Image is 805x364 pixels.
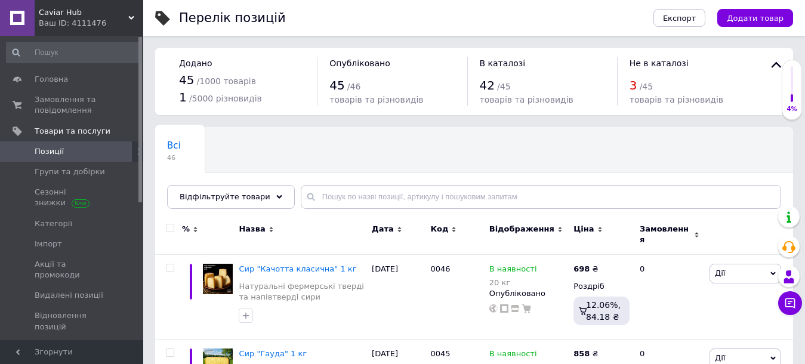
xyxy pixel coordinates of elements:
span: / 45 [640,82,653,91]
span: 0045 [430,349,450,358]
a: Сир "Гауда" 1 кг [239,349,307,358]
span: 1 [179,90,187,104]
span: / 46 [347,82,361,91]
span: Акції та промокоди [35,259,110,280]
span: Позиції [35,146,64,157]
span: % [182,224,190,235]
div: [DATE] [369,255,427,340]
div: Роздріб [573,281,630,292]
span: Додати товар [727,14,784,23]
span: Код [430,224,448,235]
a: Натуральні фермерські тверді та напівтверді сири [239,281,366,303]
span: Опубліковано [329,58,390,68]
span: 0046 [430,264,450,273]
span: Експорт [663,14,696,23]
input: Пошук по назві позиції, артикулу і пошуковим запитам [301,185,781,209]
span: Додано [179,58,212,68]
span: Дата [372,224,394,235]
span: 12.06%, 84.18 ₴ [586,300,621,322]
span: Сезонні знижки [35,187,110,208]
span: Видалені позиції [35,290,103,301]
span: Ціна [573,224,594,235]
span: 45 [179,73,194,87]
span: / 5000 різновидів [189,94,262,103]
span: Імпорт [35,239,62,249]
span: товарів та різновидів [480,95,573,104]
span: Назва [239,224,265,235]
input: Пошук [6,42,141,63]
a: Сир "Качотта класична" 1 кг [239,264,356,273]
span: Головна [35,74,68,85]
div: ₴ [573,348,598,359]
span: В наявності [489,349,537,362]
span: 3 [630,78,637,92]
span: товарів та різновидів [630,95,723,104]
span: В наявності [489,264,537,277]
img: Сир "Качотта класическая" 1 кг [203,264,233,294]
span: Групи та добірки [35,166,105,177]
span: 42 [480,78,495,92]
div: 0 [633,255,707,340]
span: Дії [715,269,725,277]
span: Дії [715,353,725,362]
button: Додати товар [717,9,793,27]
span: / 1000 товарів [197,76,256,86]
span: Відфільтруйте товари [180,192,270,201]
span: В каталозі [480,58,526,68]
span: / 45 [497,82,511,91]
span: Не в каталозі [630,58,689,68]
span: Відображення [489,224,554,235]
b: 858 [573,349,590,358]
span: 46 [167,153,181,162]
b: 698 [573,264,590,273]
span: Замовлення [640,224,691,245]
div: 4% [782,105,801,113]
button: Чат з покупцем [778,291,802,315]
span: товарів та різновидів [329,95,423,104]
div: Перелік позицій [179,12,286,24]
button: Експорт [653,9,706,27]
span: Категорії [35,218,72,229]
span: 45 [329,78,344,92]
div: ₴ [573,264,598,274]
span: Замовлення та повідомлення [35,94,110,116]
span: Відновлення позицій [35,310,110,332]
div: Ваш ID: 4111476 [39,18,143,29]
div: Опубліковано [489,288,568,299]
div: 20 кг [489,278,537,287]
span: Товари та послуги [35,126,110,137]
span: Всі [167,140,181,151]
span: Caviar Hub [39,7,128,18]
